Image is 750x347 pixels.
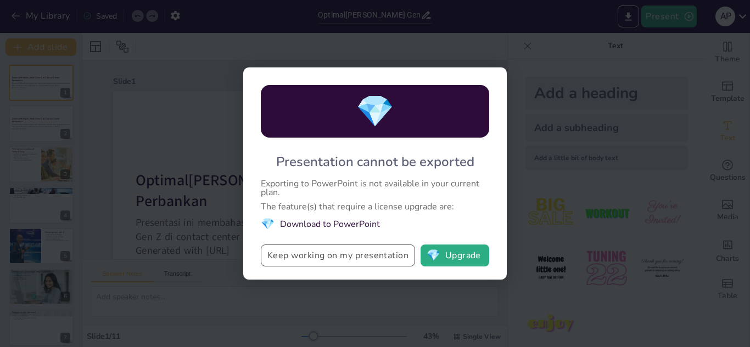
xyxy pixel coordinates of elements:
button: Keep working on my presentation [261,244,415,266]
li: Download to PowerPoint [261,217,489,231]
button: diamondUpgrade [421,244,489,266]
div: Presentation cannot be exported [276,153,474,170]
div: The feature(s) that require a license upgrade are: [261,202,489,211]
span: diamond [427,250,440,261]
span: diamond [261,217,275,231]
span: diamond [356,90,394,133]
div: Exporting to PowerPoint is not available in your current plan. [261,179,489,197]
